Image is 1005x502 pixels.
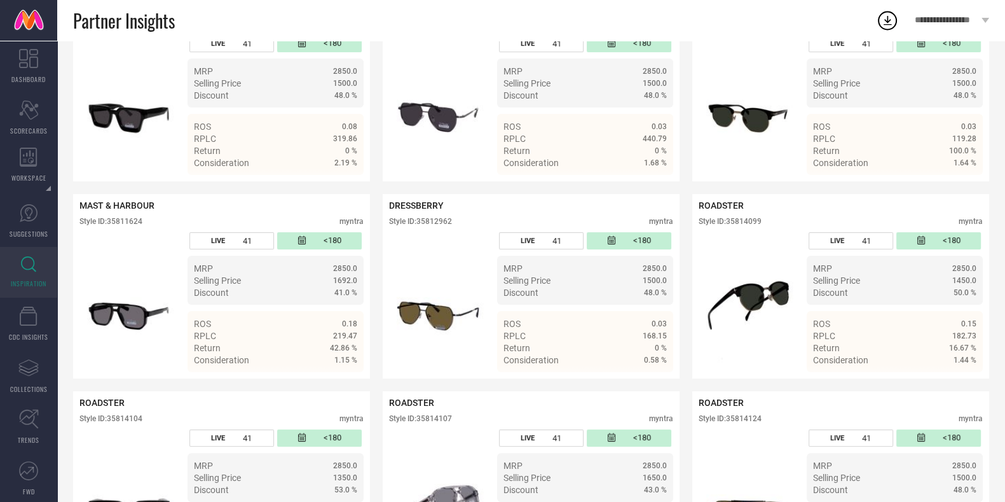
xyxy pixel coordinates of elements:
span: MRP [194,263,213,274]
div: Click to view image [79,232,178,372]
span: 41 [862,433,871,443]
span: 2850.0 [643,461,667,470]
span: ROADSTER [699,200,744,211]
span: 42.86 % [330,344,357,352]
span: 0 % [655,146,667,155]
span: 119.28 [952,134,976,143]
span: 53.0 % [334,485,357,494]
span: Return [813,146,840,156]
span: <180 [324,433,341,443]
span: ROS [813,319,830,329]
img: Style preview image [699,232,797,372]
span: ROS [813,122,830,132]
span: 43.0 % [644,485,667,494]
span: LIVE [211,434,225,442]
span: <180 [633,38,651,49]
span: WORKSPACE [11,173,46,183]
span: 0.03 [961,122,976,131]
a: Details [935,181,976,191]
div: Click to view image [389,35,488,175]
span: RPLC [813,134,835,144]
span: 0.15 [961,319,976,328]
span: 1.64 % [954,158,976,167]
span: Discount [194,90,229,101]
div: Style ID: 35812962 [389,217,452,226]
span: Consideration [503,158,559,168]
span: MRP [503,66,523,76]
span: 48.0 % [334,91,357,100]
span: Discount [813,288,848,298]
span: DASHBOARD [11,74,46,84]
span: ROADSTER [389,398,434,408]
span: Discount [503,288,538,298]
a: Details [316,378,357,388]
span: Details [638,378,667,388]
span: 2850.0 [333,264,357,273]
div: Number of days the style has been live on the platform [499,232,584,249]
span: 0 % [345,146,357,155]
span: Selling Price [503,473,550,483]
span: MRP [813,461,832,471]
span: Discount [813,90,848,101]
span: 0.03 [652,122,667,131]
span: 50.0 % [954,288,976,297]
span: 0.08 [342,122,357,131]
span: 440.79 [643,134,667,143]
span: Details [329,181,357,191]
div: Number of days the style has been live on the platform [189,429,274,447]
span: Consideration [194,158,249,168]
span: <180 [324,38,341,49]
div: Number of days since the style was first listed on the platform [587,429,671,447]
span: Details [948,378,976,388]
a: Details [316,181,357,191]
span: Details [638,181,667,191]
span: <180 [324,235,341,246]
span: LIVE [830,237,844,245]
span: 48.0 % [644,91,667,100]
span: ROADSTER [79,398,125,408]
span: 182.73 [952,331,976,340]
span: LIVE [521,434,535,442]
span: 41 [552,433,561,443]
span: <180 [943,433,961,443]
span: MRP [194,66,213,76]
span: Discount [503,485,538,495]
span: LIVE [521,39,535,48]
span: 1650.0 [643,473,667,482]
span: Consideration [813,355,868,365]
span: 41 [243,433,252,443]
span: 2850.0 [333,461,357,470]
div: Number of days the style has been live on the platform [809,232,893,249]
span: 16.67 % [949,344,976,352]
div: Style ID: 35814107 [389,414,452,423]
div: Style ID: 35814099 [699,217,762,226]
div: Style ID: 35814124 [699,414,762,423]
span: 41 [243,236,252,246]
span: Consideration [503,355,559,365]
span: 2850.0 [333,67,357,76]
span: RPLC [503,331,526,341]
span: LIVE [521,237,535,245]
span: Selling Price [194,473,241,483]
span: Selling Price [503,275,550,286]
span: CDC INSIGHTS [9,332,48,342]
div: myntra [339,414,364,423]
span: Return [503,343,530,353]
span: 1500.0 [643,276,667,285]
div: Number of days since the style was first listed on the platform [277,429,362,447]
span: MRP [813,263,832,274]
span: ROADSTER [699,398,744,408]
span: 219.47 [333,331,357,340]
div: myntra [339,217,364,226]
span: MAST & HARBOUR [79,200,154,211]
a: Details [626,181,667,191]
div: Number of days the style has been live on the platform [809,35,893,52]
div: myntra [959,217,983,226]
img: Style preview image [79,35,178,175]
span: 2850.0 [952,67,976,76]
div: Number of days the style has been live on the platform [189,232,274,249]
div: Number of days the style has been live on the platform [499,429,584,447]
span: SUGGESTIONS [10,229,48,239]
a: Details [935,378,976,388]
span: 1500.0 [952,79,976,88]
